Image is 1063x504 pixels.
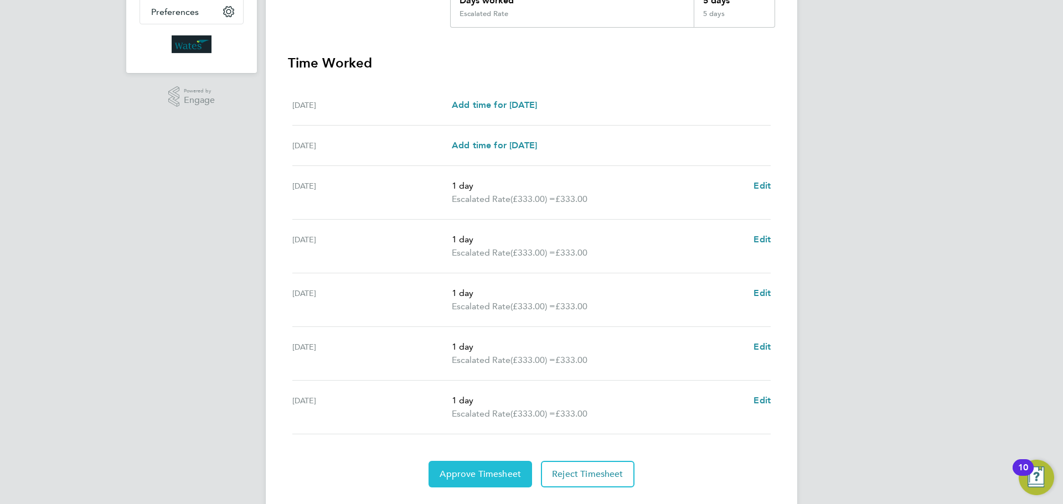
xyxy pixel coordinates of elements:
[1019,460,1054,495] button: Open Resource Center, 10 new notifications
[754,395,771,406] span: Edit
[452,354,510,367] span: Escalated Rate
[292,233,452,259] div: [DATE]
[292,394,452,420] div: [DATE]
[172,35,211,53] img: wates-logo-retina.png
[754,341,771,352] span: Edit
[429,461,532,487] button: Approve Timesheet
[288,54,775,72] h3: Time Worked
[1018,467,1028,482] div: 10
[184,96,215,105] span: Engage
[452,233,745,246] p: 1 day
[452,98,537,112] a: Add time for [DATE]
[452,407,510,420] span: Escalated Rate
[555,355,587,365] span: £333.00
[292,98,452,112] div: [DATE]
[460,9,508,18] div: Escalated Rate
[510,247,555,258] span: (£333.00) =
[754,394,771,407] a: Edit
[510,355,555,365] span: (£333.00) =
[452,287,745,300] p: 1 day
[292,340,452,367] div: [DATE]
[292,179,452,206] div: [DATE]
[754,234,771,245] span: Edit
[694,9,775,27] div: 5 days
[452,300,510,313] span: Escalated Rate
[754,287,771,300] a: Edit
[452,394,745,407] p: 1 day
[452,179,745,193] p: 1 day
[452,193,510,206] span: Escalated Rate
[452,139,537,152] a: Add time for [DATE]
[292,287,452,313] div: [DATE]
[452,246,510,259] span: Escalated Rate
[552,469,623,480] span: Reject Timesheet
[292,139,452,152] div: [DATE]
[754,340,771,354] a: Edit
[555,194,587,204] span: £333.00
[151,7,199,17] span: Preferences
[168,86,215,107] a: Powered byEngage
[754,288,771,298] span: Edit
[754,233,771,246] a: Edit
[555,247,587,258] span: £333.00
[452,140,537,150] span: Add time for [DATE]
[452,100,537,110] span: Add time for [DATE]
[510,301,555,311] span: (£333.00) =
[510,194,555,204] span: (£333.00) =
[754,180,771,191] span: Edit
[140,35,244,53] a: Go to home page
[452,340,745,354] p: 1 day
[541,461,634,487] button: Reject Timesheet
[184,86,215,96] span: Powered by
[555,301,587,311] span: £333.00
[510,408,555,419] span: (£333.00) =
[754,179,771,193] a: Edit
[440,469,521,480] span: Approve Timesheet
[555,408,587,419] span: £333.00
